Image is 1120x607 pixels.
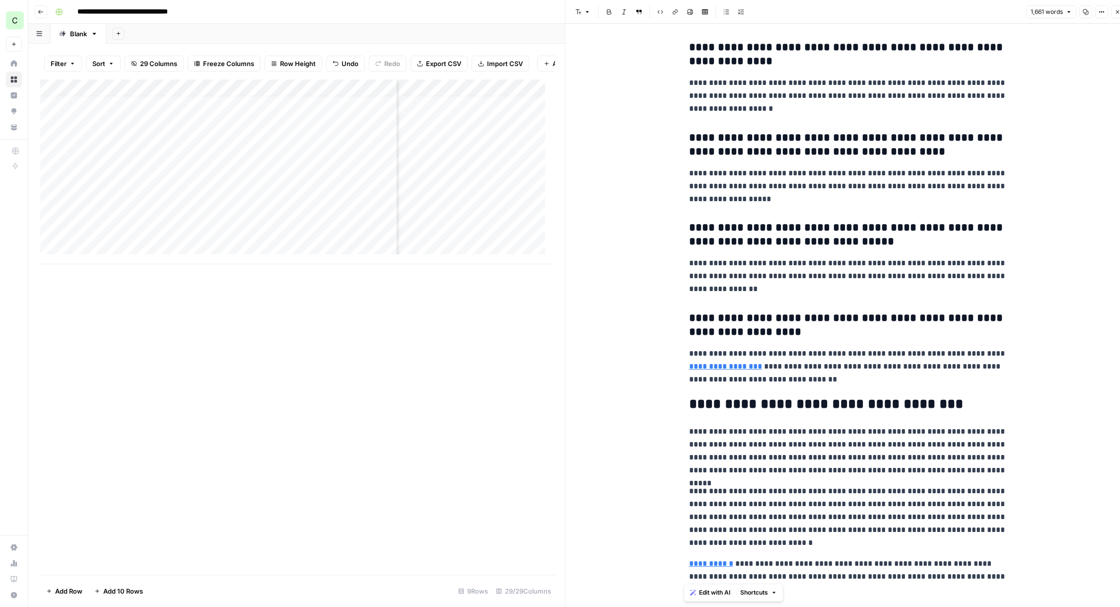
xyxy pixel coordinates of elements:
[369,56,407,72] button: Redo
[699,588,730,597] span: Edit with AI
[103,586,143,596] span: Add 10 Rows
[553,59,591,69] span: Add Column
[12,14,18,26] span: C
[51,24,106,44] a: Blank
[203,59,254,69] span: Freeze Columns
[125,56,184,72] button: 29 Columns
[1026,5,1076,18] button: 1,661 words
[342,59,358,69] span: Undo
[70,29,87,39] div: Blank
[92,59,105,69] span: Sort
[6,587,22,603] button: Help + Support
[326,56,365,72] button: Undo
[86,56,121,72] button: Sort
[55,586,82,596] span: Add Row
[686,586,734,599] button: Edit with AI
[736,586,781,599] button: Shortcuts
[6,56,22,72] a: Home
[492,583,555,599] div: 29/29 Columns
[411,56,468,72] button: Export CSV
[188,56,261,72] button: Freeze Columns
[740,588,768,597] span: Shortcuts
[6,539,22,555] a: Settings
[51,59,67,69] span: Filter
[6,571,22,587] a: Learning Hub
[6,555,22,571] a: Usage
[265,56,322,72] button: Row Height
[88,583,149,599] button: Add 10 Rows
[280,59,316,69] span: Row Height
[487,59,523,69] span: Import CSV
[426,59,461,69] span: Export CSV
[6,87,22,103] a: Insights
[472,56,529,72] button: Import CSV
[6,103,22,119] a: Opportunities
[6,119,22,135] a: Your Data
[6,8,22,33] button: Workspace: Chris's Workspace
[6,72,22,87] a: Browse
[1031,7,1063,16] span: 1,661 words
[44,56,82,72] button: Filter
[140,59,177,69] span: 29 Columns
[40,583,88,599] button: Add Row
[454,583,492,599] div: 9 Rows
[537,56,597,72] button: Add Column
[384,59,400,69] span: Redo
